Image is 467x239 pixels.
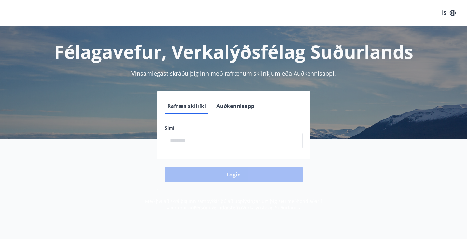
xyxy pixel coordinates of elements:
[194,204,242,211] a: Persónuverndarstefna
[438,7,459,19] button: ÍS
[214,98,257,114] button: Auðkennisapp
[145,198,322,211] span: Með því að skrá þig inn samþykkir þú að upplýsingar um þig séu meðhöndlaðar í samræmi við Verkalý...
[8,39,459,64] h1: Félagavefur, Verkalýðsfélag Suðurlands
[131,69,336,77] span: Vinsamlegast skráðu þig inn með rafrænum skilríkjum eða Auðkennisappi.
[165,98,209,114] button: Rafræn skilríki
[165,125,303,131] label: Sími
